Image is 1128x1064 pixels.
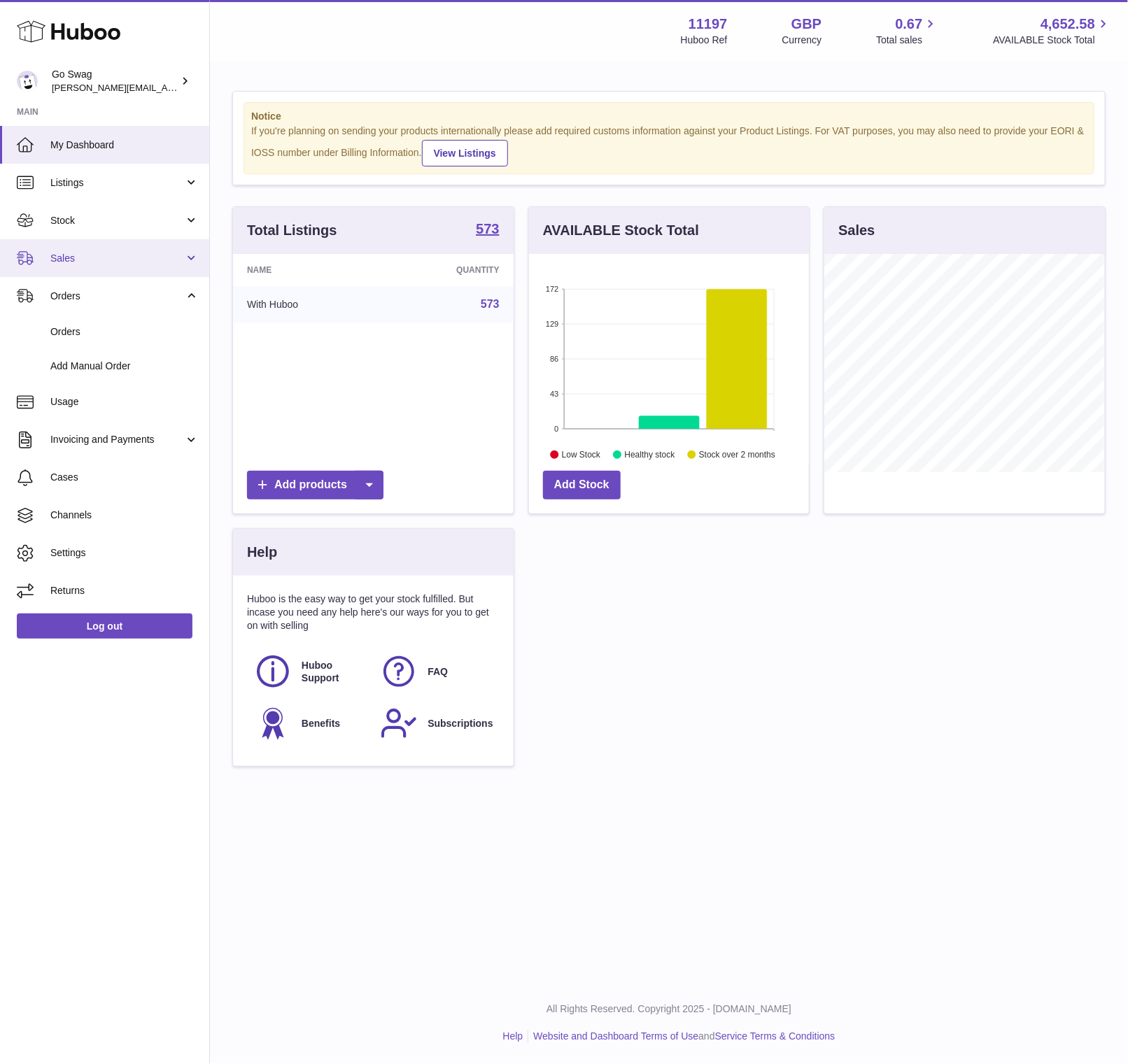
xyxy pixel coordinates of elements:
[254,704,366,742] a: Benefits
[782,34,822,47] div: Currency
[715,1030,836,1042] a: Service Terms & Conditions
[254,653,366,690] a: Huboo Support
[381,254,513,286] th: Quantity
[50,360,199,373] span: Add Manual Order
[543,471,621,499] a: Add Stock
[247,471,383,499] a: Add products
[543,221,699,240] h3: AVAILABLE Stock Total
[50,433,184,446] span: Invoicing and Payments
[546,285,558,293] text: 172
[1041,15,1095,34] span: 4,652.58
[503,1030,523,1042] a: Help
[550,390,558,398] text: 43
[50,546,199,560] span: Settings
[251,110,1087,123] strong: Notice
[533,1030,698,1042] a: Website and Dashboard Terms of Use
[689,15,728,34] strong: 11197
[50,584,199,597] span: Returns
[481,298,500,310] a: 573
[546,320,558,328] text: 129
[554,425,558,433] text: 0
[302,659,365,686] span: Huboo Support
[896,15,923,34] span: 0.67
[50,252,184,265] span: Sales
[838,221,875,240] h3: Sales
[50,290,184,303] span: Orders
[550,355,558,363] text: 86
[247,543,277,562] h3: Help
[247,221,337,240] h3: Total Listings
[233,286,381,322] td: With Huboo
[993,34,1111,47] span: AVAILABLE Stock Total
[50,139,199,152] span: My Dashboard
[422,140,508,166] a: View Listings
[624,450,675,460] text: Healthy stock
[876,34,938,47] span: Total sales
[17,71,38,92] img: leigh@goswag.com
[52,82,281,93] span: [PERSON_NAME][EMAIL_ADDRESS][DOMAIN_NAME]
[428,665,448,679] span: FAQ
[528,1030,835,1043] li: and
[221,1002,1117,1016] p: All Rights Reserved. Copyright 2025 - [DOMAIN_NAME]
[50,471,199,484] span: Cases
[380,704,492,742] a: Subscriptions
[428,717,493,730] span: Subscriptions
[251,125,1087,166] div: If you're planning on sending your products internationally please add required customs informati...
[476,222,499,239] a: 573
[50,395,199,409] span: Usage
[476,222,499,236] strong: 573
[302,717,340,730] span: Benefits
[247,593,500,632] p: Huboo is the easy way to get your stock fulfilled. But incase you need any help here's our ways f...
[681,34,728,47] div: Huboo Ref
[699,450,775,460] text: Stock over 2 months
[233,254,381,286] th: Name
[52,68,178,94] div: Go Swag
[50,509,199,522] span: Channels
[50,325,199,339] span: Orders
[380,653,492,690] a: FAQ
[50,176,184,190] span: Listings
[562,450,601,460] text: Low Stock
[993,15,1111,47] a: 4,652.58 AVAILABLE Stock Total
[17,613,192,639] a: Log out
[791,15,822,34] strong: GBP
[876,15,938,47] a: 0.67 Total sales
[50,214,184,227] span: Stock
